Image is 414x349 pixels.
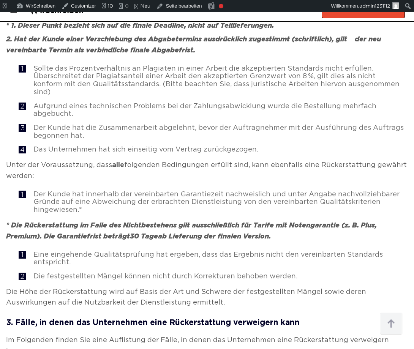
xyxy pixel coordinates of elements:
[33,147,258,153] span: Das Unternehmen hat sich einseitig vom Vertrag zurückgezogen.
[33,252,383,266] span: Eine eingehende Qualitätsprüfung hat ergeben, dass das Ergebnis nicht den vereinbarten Standards ...
[125,0,129,13] span: 0
[6,289,366,306] span: Die Höhe der Rückerstattung wird auf Basis der Art und Schwere der festgestellten Mängel sowie de...
[6,23,274,29] span: * 1. Dieser Punkt bezieht sich auf die finale Deadline, nicht auf Teillieferungen.
[6,162,407,179] span: folgenden Bedingungen erfüllt sind, kann ebenfalls eine Rückerstattung gewährt werden:
[359,4,390,8] span: admin1231112
[112,162,124,168] b: alle
[219,4,223,8] div: Fokus-Schlüsselphrase nicht gesetzt
[33,191,400,213] span: Der Kunde hat innerhalb der vereinbarten Garantiezeit nachweislich und unter Angabe nachvollziehb...
[6,36,381,54] span: 2. Hat der Kunde einer Verschiebung des Abgabetermins ausdrücklich zugestimmt (schriftlich), gilt...
[6,223,377,240] span: * Die Rückerstattung im Falle des Nichtbestehens gilt ausschließlich für Tarife mit Notengarantie...
[33,125,404,139] span: Der Kunde hat die Zusammenarbeit abgelehnt, bevor der Auftragnehmer mit der Ausführung des Auftra...
[6,319,300,326] b: 3. Fälle, in denen das Unternehmen eine Rückerstattung verweigern kann
[130,234,158,240] i: 30 Tage
[33,273,297,280] span: Die festgestellten Mängel können nicht durch Korrekturen behoben werden.
[141,0,150,13] span: Neu
[33,103,376,117] span: Aufgrund eines technischen Problems bei der Zahlungsabwicklung wurde die Bestellung mehrfach abge...
[380,313,403,335] img: button top
[158,234,271,240] span: ab Lieferung der finalen Version.
[33,66,400,95] span: Sollte das Prozentverhältnis an Plagiaten in einer Arbeit die akzeptierten Standards nicht erfüll...
[6,162,112,168] span: Unter der Voraussetzung, dass
[108,0,113,13] span: 10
